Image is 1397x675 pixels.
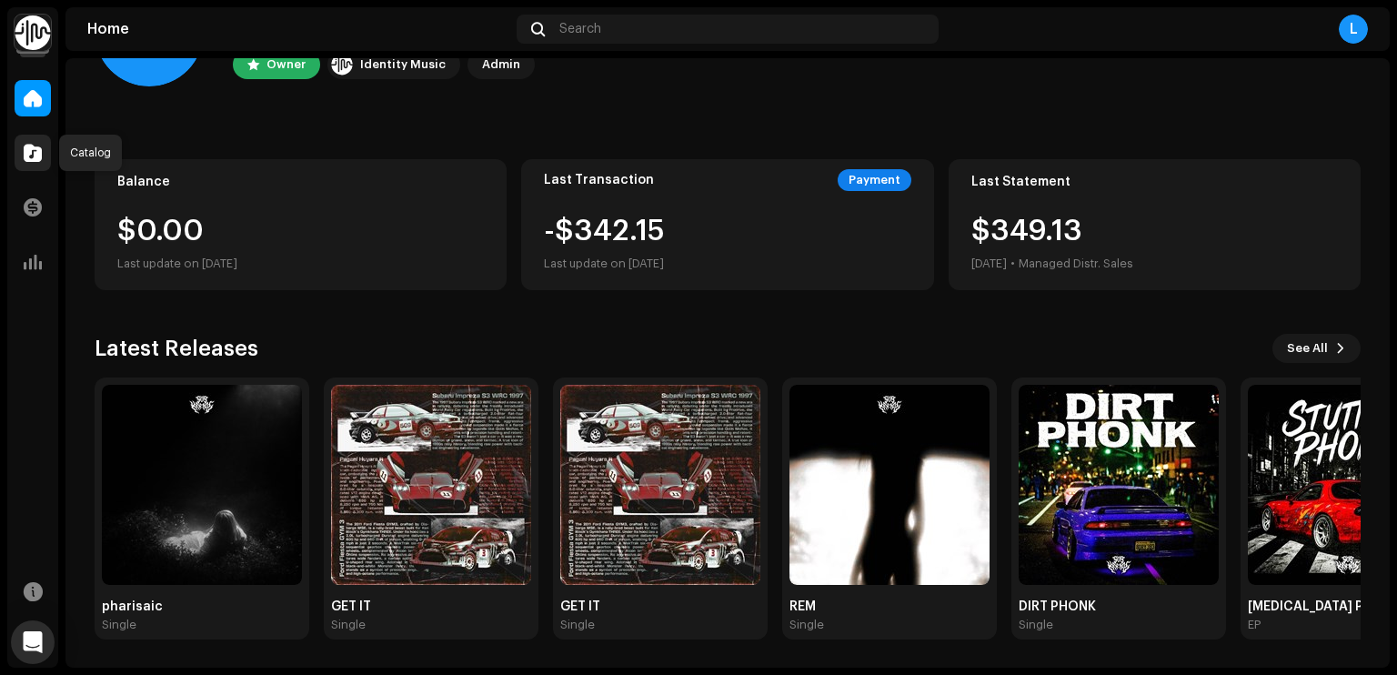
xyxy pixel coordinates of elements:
div: GET IT [331,599,531,614]
div: Managed Distr. Sales [1019,253,1133,275]
img: 0f74c21f-6d1c-4dbc-9196-dbddad53419e [331,54,353,76]
img: 0f74c21f-6d1c-4dbc-9196-dbddad53419e [15,15,51,51]
div: L [1339,15,1368,44]
div: Last Transaction [544,173,654,187]
div: pharisaic [102,599,302,614]
span: Search [559,22,601,36]
div: Identity Music [360,54,446,76]
div: • [1010,253,1015,275]
div: Single [560,618,595,632]
div: [DATE] [971,253,1007,275]
div: EP [1248,618,1261,632]
div: Last update on [DATE] [117,253,484,275]
div: Last Statement [971,175,1338,189]
div: Single [789,618,824,632]
div: Payment [838,169,911,191]
div: Open Intercom Messenger [11,620,55,664]
div: Single [102,618,136,632]
button: See All [1272,334,1361,363]
re-o-card-value: Balance [95,159,507,290]
div: Admin [482,54,520,76]
div: Single [331,618,366,632]
re-o-card-value: Last Statement [949,159,1361,290]
span: See All [1287,330,1328,367]
div: Single [1019,618,1053,632]
img: 297b3eaf-3d0b-45c7-abf0-4882cd4d1d75 [789,385,990,585]
div: GET IT [560,599,760,614]
div: REM [789,599,990,614]
img: e3fa4d84-7813-4663-91be-74a635bc63f2 [1019,385,1219,585]
h3: Latest Releases [95,334,258,363]
div: Balance [117,175,484,189]
div: DIRT PHONK [1019,599,1219,614]
div: Owner [266,54,306,76]
img: 4ea1f49b-46d2-4c86-ab88-b368c3b00cca [102,385,302,585]
div: Home [87,22,509,36]
div: Last update on [DATE] [544,253,665,275]
img: 8de98a39-5ec8-4ba4-8456-2c2faaa45eda [331,385,531,585]
img: 6c6ef6ea-c0fe-48fa-8b60-9d10f9ed6fdc [560,385,760,585]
